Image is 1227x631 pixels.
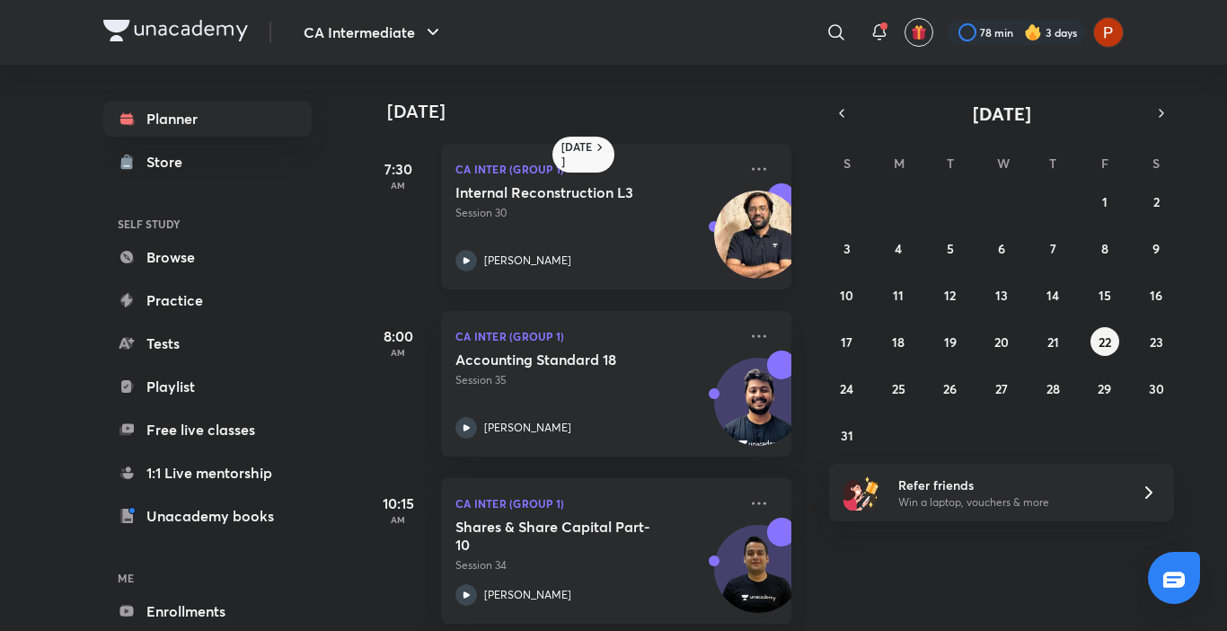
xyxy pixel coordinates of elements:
img: streak [1024,23,1042,41]
a: Company Logo [103,20,248,46]
img: avatar [911,24,927,40]
button: August 13, 2025 [987,280,1016,309]
a: Practice [103,282,312,318]
img: Avatar [715,368,801,454]
button: August 28, 2025 [1038,374,1067,403]
p: [PERSON_NAME] [484,420,571,436]
button: August 26, 2025 [936,374,965,403]
button: August 29, 2025 [1090,374,1119,403]
button: avatar [905,18,933,47]
a: 1:1 Live mentorship [103,455,312,491]
abbr: Saturday [1152,155,1160,172]
h5: Shares & Share Capital Part-10 [455,518,679,554]
button: August 9, 2025 [1142,234,1170,262]
abbr: August 13, 2025 [995,287,1008,304]
h6: [DATE] [561,140,593,169]
abbr: August 26, 2025 [943,380,957,397]
h5: Internal Reconstruction L3 [455,183,679,201]
button: August 2, 2025 [1142,187,1170,216]
button: August 14, 2025 [1038,280,1067,309]
a: Tests [103,325,312,361]
a: Playlist [103,369,312,404]
abbr: August 20, 2025 [994,333,1009,351]
a: Browse [103,239,312,275]
button: [DATE] [854,101,1149,126]
button: August 4, 2025 [884,234,913,262]
abbr: Monday [894,155,905,172]
abbr: August 29, 2025 [1098,380,1111,397]
h4: [DATE] [387,101,809,122]
h5: 7:30 [362,158,434,180]
abbr: August 1, 2025 [1102,193,1108,210]
p: Session 34 [455,557,737,573]
p: Win a laptop, vouchers & more [898,494,1119,511]
button: August 20, 2025 [987,327,1016,356]
p: AM [362,347,434,358]
abbr: August 15, 2025 [1099,287,1111,304]
abbr: August 28, 2025 [1046,380,1060,397]
p: AM [362,180,434,191]
button: August 12, 2025 [936,280,965,309]
a: Unacademy books [103,498,312,534]
abbr: August 23, 2025 [1150,333,1163,351]
span: [DATE] [973,102,1031,126]
p: [PERSON_NAME] [484,587,571,603]
h5: 10:15 [362,493,434,514]
button: August 31, 2025 [833,421,861,449]
img: Company Logo [103,20,248,41]
button: August 6, 2025 [987,234,1016,262]
h5: 8:00 [362,325,434,347]
button: August 3, 2025 [833,234,861,262]
button: August 18, 2025 [884,327,913,356]
abbr: August 31, 2025 [841,427,853,444]
button: August 11, 2025 [884,280,913,309]
h5: Accounting Standard 18 [455,351,679,369]
button: August 21, 2025 [1038,327,1067,356]
abbr: August 17, 2025 [841,333,852,351]
a: Free live classes [103,412,312,448]
p: Session 30 [455,205,737,221]
abbr: August 10, 2025 [840,287,853,304]
abbr: August 6, 2025 [998,240,1005,257]
abbr: August 16, 2025 [1150,287,1162,304]
abbr: August 18, 2025 [892,333,905,351]
p: [PERSON_NAME] [484,253,571,269]
abbr: Sunday [843,155,851,172]
p: CA Inter (Group 1) [455,493,737,514]
button: August 8, 2025 [1090,234,1119,262]
h6: SELF STUDY [103,209,312,239]
p: CA Inter (Group 1) [455,158,737,180]
abbr: Tuesday [947,155,954,172]
abbr: Wednesday [997,155,1010,172]
a: Planner [103,101,312,137]
img: Avatar [715,535,801,621]
abbr: August 9, 2025 [1152,240,1160,257]
button: August 19, 2025 [936,327,965,356]
img: Palak [1093,17,1124,48]
a: Store [103,144,312,180]
abbr: August 21, 2025 [1047,333,1059,351]
button: August 17, 2025 [833,327,861,356]
abbr: August 14, 2025 [1046,287,1059,304]
abbr: August 30, 2025 [1149,380,1164,397]
button: August 30, 2025 [1142,374,1170,403]
abbr: August 5, 2025 [947,240,954,257]
abbr: August 19, 2025 [944,333,957,351]
abbr: Friday [1101,155,1108,172]
button: August 10, 2025 [833,280,861,309]
abbr: August 24, 2025 [840,380,853,397]
button: August 16, 2025 [1142,280,1170,309]
button: August 15, 2025 [1090,280,1119,309]
a: Enrollments [103,593,312,629]
p: Session 35 [455,372,737,388]
button: August 5, 2025 [936,234,965,262]
abbr: August 27, 2025 [995,380,1008,397]
abbr: August 3, 2025 [843,240,851,257]
button: August 25, 2025 [884,374,913,403]
button: August 24, 2025 [833,374,861,403]
button: August 23, 2025 [1142,327,1170,356]
abbr: August 25, 2025 [892,380,905,397]
abbr: Thursday [1049,155,1056,172]
abbr: August 8, 2025 [1101,240,1108,257]
img: referral [843,475,879,511]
